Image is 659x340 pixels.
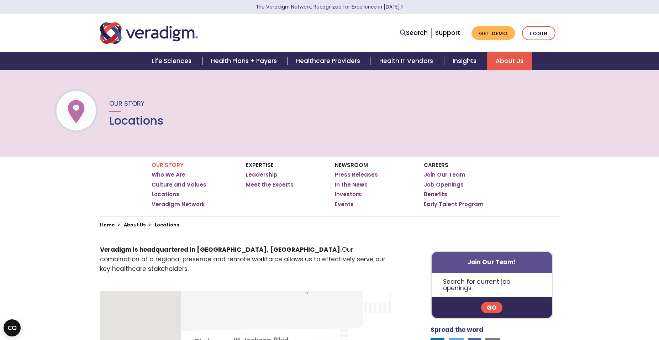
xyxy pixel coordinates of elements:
[109,99,144,108] span: Our Story
[152,201,205,208] a: Veradigm Network
[246,171,278,178] a: Leadership
[522,26,555,41] a: Login
[152,181,206,188] a: Culture and Values
[109,114,164,127] h1: Locations
[335,181,368,188] a: In the News
[471,26,515,40] a: Get Demo
[100,21,198,45] img: Veradigm logo
[202,52,288,70] a: Health Plans + Payers
[246,181,294,188] a: Meet the Experts
[424,171,465,178] a: Join Our Team
[335,191,361,198] a: Investors
[100,221,115,228] a: Home
[143,52,202,70] a: Life Sciences
[152,191,179,198] a: Locations
[481,302,502,313] a: Go
[256,4,403,10] a: The Veradigm Network: Recognized for Excellence in [DATE]Learn More
[400,4,403,10] span: Learn More
[4,319,21,336] button: Open CMP widget
[100,245,342,254] strong: Veradigm is headquartered in [GEOGRAPHIC_DATA], [GEOGRAPHIC_DATA].
[444,52,487,70] a: Insights
[371,52,444,70] a: Health IT Vendors
[431,325,483,334] strong: Spread the word
[424,181,464,188] a: Job Openings
[335,201,354,208] a: Events
[124,221,146,228] a: About Us
[468,258,516,266] strong: Join Our Team!
[400,28,428,38] a: Search
[288,52,371,70] a: Healthcare Providers
[432,273,552,297] p: Search for current job openings.
[100,245,391,274] p: Our combination of a regional presence and remote workforce allows us to effectively serve our ke...
[152,171,185,178] a: Who We Are
[335,171,378,178] a: Press Releases
[435,28,460,37] a: Support
[424,201,484,208] a: Early Talent Program
[424,191,447,198] a: Benefits
[487,52,532,70] a: About Us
